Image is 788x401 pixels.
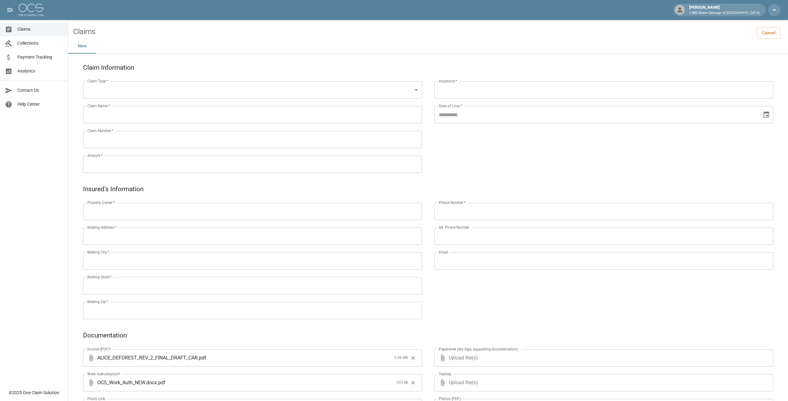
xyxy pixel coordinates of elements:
span: Collections [17,40,63,46]
label: Invoice (PDF)* [87,346,111,352]
label: Mailing Zip [87,299,108,304]
span: OCS_Work_Auth_NEW.docx [97,379,157,386]
label: Claim Type [87,78,108,84]
h2: Claims [73,27,95,36]
label: Mailing City [87,249,109,255]
label: Mailing State [87,274,112,280]
button: open drawer [4,4,16,16]
span: Claims [17,26,63,33]
label: Claim Number [87,128,113,133]
button: Clear [408,378,418,387]
span: ALICE_DEFOREST_REV_2_FINAL_DRAFT_CAR [97,354,198,361]
button: Clear [408,353,418,363]
label: Work Authorization* [87,371,121,377]
span: . pdf [198,354,206,361]
div: dynamic tabs [68,39,788,54]
span: Upload file(s) [449,374,757,391]
label: Date of Loss [439,103,462,108]
button: Choose date [760,108,773,121]
label: Email [439,249,448,255]
label: Property Owner [87,200,115,205]
label: Insurance [439,78,457,84]
img: ocs-logo-white-transparent.png [19,4,43,16]
span: 3.09 MB [394,355,408,361]
span: 333 kB [396,380,408,386]
span: Contact Us [17,87,63,94]
span: Analytics [17,68,63,74]
span: Payment Tracking [17,54,63,60]
label: Phone Number [439,200,465,205]
a: Cancel [757,27,781,39]
span: Upload file(s) [449,349,757,367]
p: 1-800 Water Damage of [GEOGRAPHIC_DATA] [689,11,759,16]
span: Help Center [17,101,63,108]
button: New [68,39,96,54]
label: Mailing Address [87,225,116,230]
span: . pdf [157,379,165,386]
div: © 2025 One Claim Solution [9,390,59,396]
label: Amount [87,153,103,158]
label: Testing [439,371,451,377]
label: Paperwork (dry logs, supporting documentation) [439,346,518,352]
label: Claim Name [87,103,110,108]
div: [PERSON_NAME] [687,4,762,15]
label: Alt. Phone Number [439,225,469,230]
